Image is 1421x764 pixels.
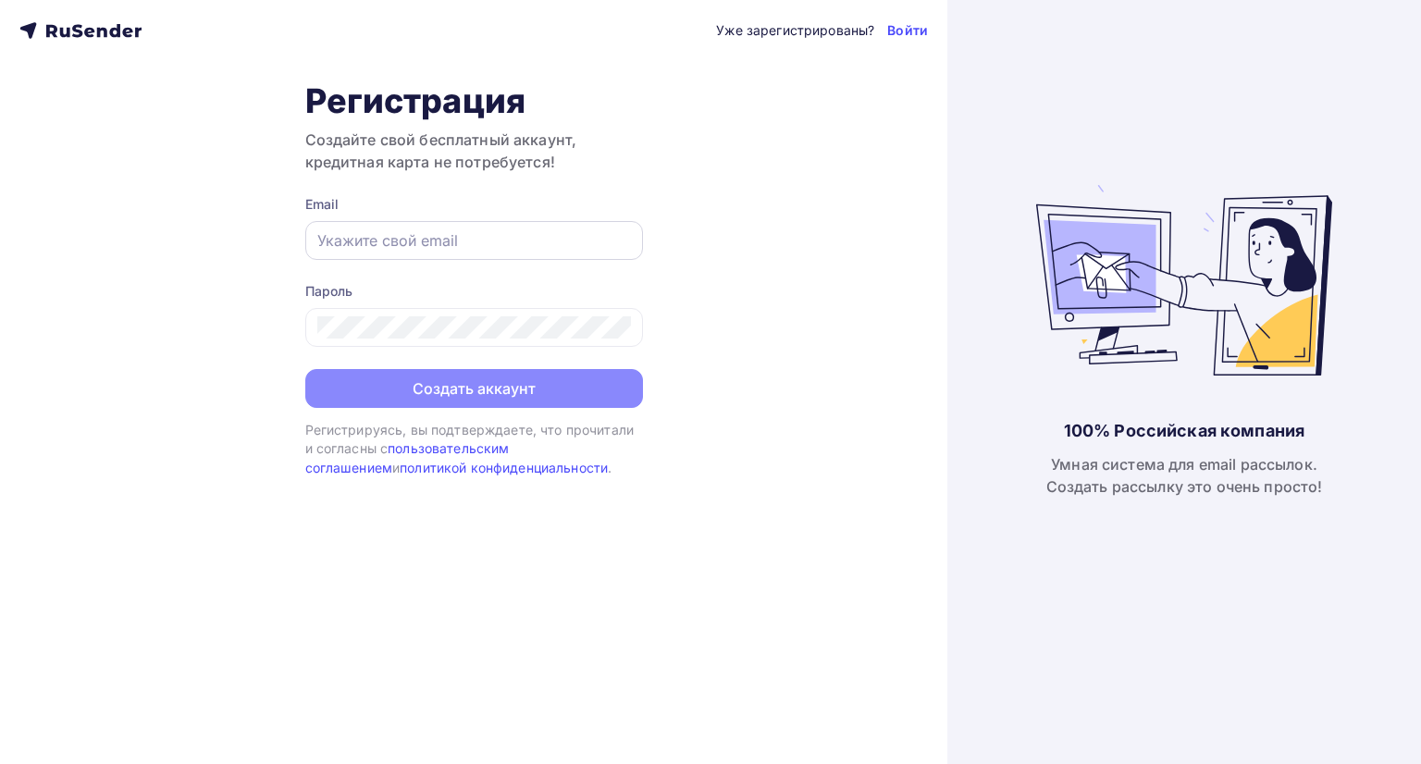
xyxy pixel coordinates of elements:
[305,80,643,121] h1: Регистрация
[305,440,510,474] a: пользовательским соглашением
[305,421,643,477] div: Регистрируясь, вы подтверждаете, что прочитали и согласны с и .
[716,21,874,40] div: Уже зарегистрированы?
[887,21,928,40] a: Войти
[305,282,643,301] div: Пароль
[317,229,631,252] input: Укажите свой email
[1064,420,1304,442] div: 100% Российская компания
[400,460,608,475] a: политикой конфиденциальности
[305,129,643,173] h3: Создайте свой бесплатный аккаунт, кредитная карта не потребуется!
[1046,453,1323,498] div: Умная система для email рассылок. Создать рассылку это очень просто!
[305,369,643,408] button: Создать аккаунт
[305,195,643,214] div: Email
